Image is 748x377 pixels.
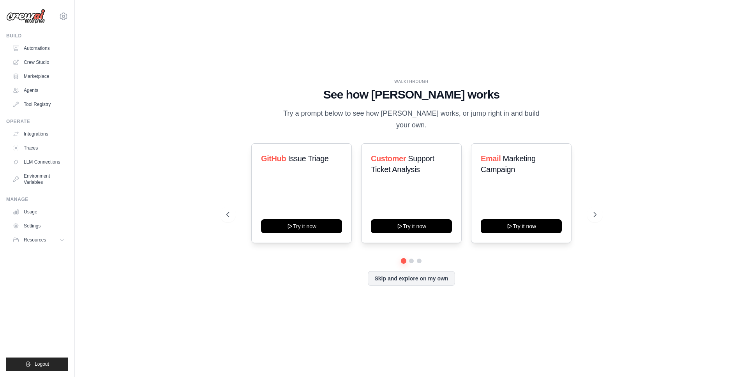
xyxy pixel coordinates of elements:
[9,206,68,218] a: Usage
[9,84,68,97] a: Agents
[371,219,452,233] button: Try it now
[371,154,406,163] span: Customer
[9,70,68,83] a: Marketplace
[481,154,501,163] span: Email
[371,154,434,174] span: Support Ticket Analysis
[9,142,68,154] a: Traces
[9,128,68,140] a: Integrations
[9,220,68,232] a: Settings
[9,234,68,246] button: Resources
[9,98,68,111] a: Tool Registry
[9,56,68,69] a: Crew Studio
[280,108,542,131] p: Try a prompt below to see how [PERSON_NAME] works, or jump right in and build your own.
[6,118,68,125] div: Operate
[9,42,68,55] a: Automations
[9,156,68,168] a: LLM Connections
[6,358,68,371] button: Logout
[6,196,68,203] div: Manage
[481,154,536,174] span: Marketing Campaign
[6,9,45,24] img: Logo
[9,170,68,188] a: Environment Variables
[35,361,49,367] span: Logout
[226,79,596,85] div: WALKTHROUGH
[368,271,455,286] button: Skip and explore on my own
[24,237,46,243] span: Resources
[226,88,596,102] h1: See how [PERSON_NAME] works
[6,33,68,39] div: Build
[481,219,562,233] button: Try it now
[261,219,342,233] button: Try it now
[288,154,328,163] span: Issue Triage
[261,154,286,163] span: GitHub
